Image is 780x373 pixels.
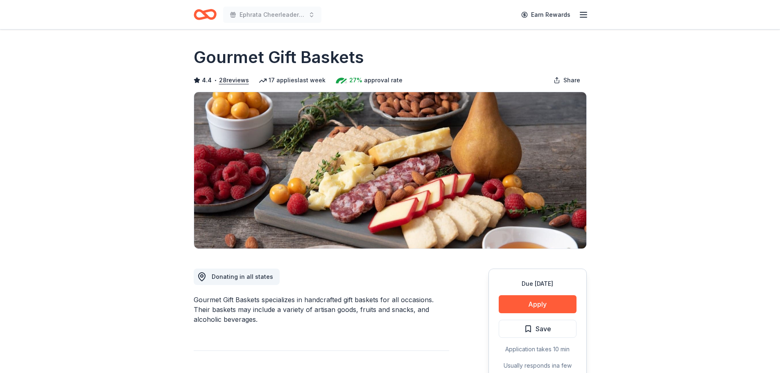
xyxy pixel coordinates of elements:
[194,5,217,24] a: Home
[349,75,362,85] span: 27%
[259,75,326,85] div: 17 applies last week
[212,273,273,280] span: Donating in all states
[194,295,449,324] div: Gourmet Gift Baskets specializes in handcrafted gift baskets for all occasions. Their baskets may...
[499,279,577,289] div: Due [DATE]
[547,72,587,88] button: Share
[223,7,321,23] button: Ephrata Cheerleaders BINGO Extravaganza
[364,75,402,85] span: approval rate
[499,344,577,354] div: Application takes 10 min
[202,75,212,85] span: 4.4
[499,320,577,338] button: Save
[194,92,586,249] img: Image for Gourmet Gift Baskets
[240,10,305,20] span: Ephrata Cheerleaders BINGO Extravaganza
[563,75,580,85] span: Share
[219,75,249,85] button: 28reviews
[194,46,364,69] h1: Gourmet Gift Baskets
[214,77,217,84] span: •
[499,295,577,313] button: Apply
[516,7,575,22] a: Earn Rewards
[536,323,551,334] span: Save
